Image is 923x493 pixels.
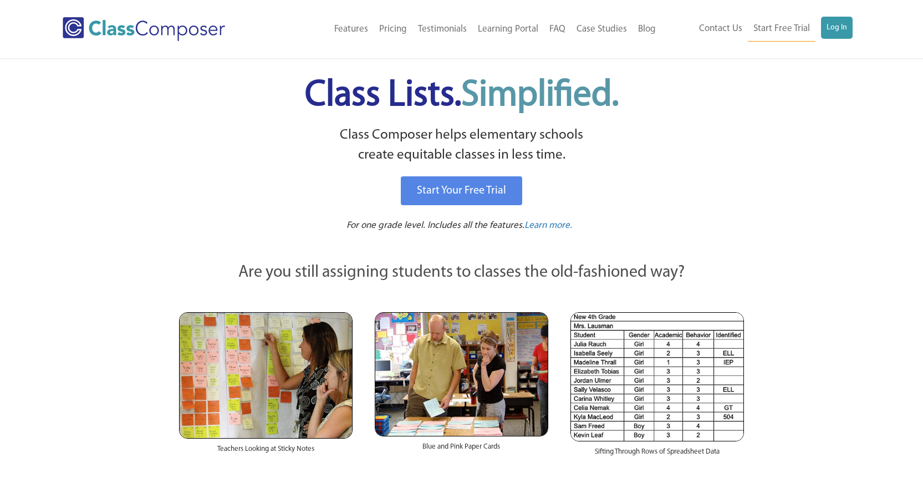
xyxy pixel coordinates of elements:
div: Sifting Through Rows of Spreadsheet Data [570,441,744,468]
img: Teachers Looking at Sticky Notes [179,312,353,439]
a: Learn more. [524,219,572,233]
p: Are you still assigning students to classes the old-fashioned way? [179,261,744,285]
a: Learning Portal [472,17,544,42]
a: FAQ [544,17,571,42]
a: Testimonials [412,17,472,42]
span: Learn more. [524,221,572,230]
nav: Header Menu [271,17,661,42]
a: Pricing [374,17,412,42]
img: Class Composer [63,17,225,41]
div: Blue and Pink Paper Cards [375,436,548,463]
a: Blog [633,17,661,42]
nav: Header Menu [661,17,853,42]
a: Start Free Trial [748,17,815,42]
span: Start Your Free Trial [417,185,506,196]
img: Spreadsheets [570,312,744,441]
span: Class Lists. [305,78,619,114]
div: Teachers Looking at Sticky Notes [179,439,353,465]
a: Contact Us [693,17,748,41]
p: Class Composer helps elementary schools create equitable classes in less time. [177,125,746,166]
a: Log In [821,17,853,39]
span: For one grade level. Includes all the features. [346,221,524,230]
a: Start Your Free Trial [401,176,522,205]
a: Features [329,17,374,42]
a: Case Studies [571,17,633,42]
span: Simplified. [461,78,619,114]
img: Blue and Pink Paper Cards [375,312,548,436]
